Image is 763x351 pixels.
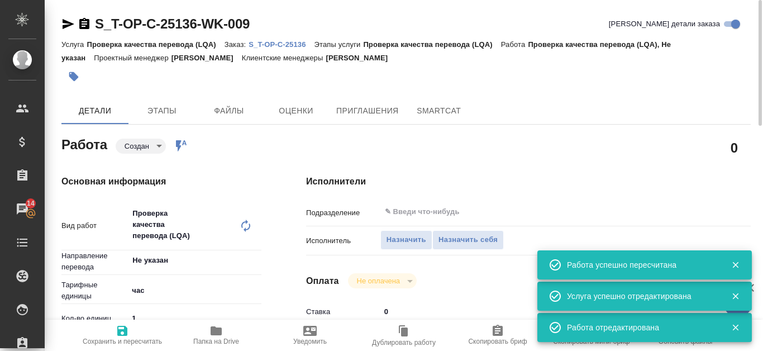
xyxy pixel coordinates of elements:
[363,40,500,49] p: Проверка качества перевода (LQA)
[567,322,714,333] div: Работа отредактирована
[75,320,169,351] button: Сохранить и пересчитать
[432,230,504,250] button: Назначить себя
[326,54,396,62] p: [PERSON_NAME]
[193,338,239,345] span: Папка на Drive
[451,320,545,351] button: Скопировать бриф
[95,16,250,31] a: S_T-OP-C-25136-WK-009
[438,234,498,246] span: Назначить себя
[336,104,399,118] span: Приглашения
[61,134,107,154] h2: Работа
[372,339,436,347] span: Дублировать работу
[202,104,256,118] span: Файлы
[724,322,747,333] button: Закрыть
[78,17,91,31] button: Скопировать ссылку
[348,273,417,288] div: Создан
[306,274,339,288] h4: Оплата
[83,338,162,345] span: Сохранить и пересчитать
[263,320,357,351] button: Уведомить
[242,54,326,62] p: Клиентские менеджеры
[724,291,747,301] button: Закрыть
[121,141,152,151] button: Создан
[708,211,710,213] button: Open
[249,40,314,49] p: S_T-OP-C-25136
[724,260,747,270] button: Закрыть
[306,235,380,246] p: Исполнитель
[61,17,75,31] button: Скопировать ссылку для ЯМессенджера
[412,104,466,118] span: SmartCat
[249,39,314,49] a: S_T-OP-C-25136
[501,40,528,49] p: Работа
[255,259,257,262] button: Open
[468,338,527,345] span: Скопировать бриф
[225,40,249,49] p: Заказ:
[731,138,738,157] h2: 0
[609,18,720,30] span: [PERSON_NAME] детали заказа
[357,320,451,351] button: Дублировать работу
[20,198,41,209] span: 14
[169,320,263,351] button: Папка на Drive
[94,54,171,62] p: Проектный менеджер
[171,54,242,62] p: [PERSON_NAME]
[306,175,751,188] h4: Исполнители
[567,291,714,302] div: Услуга успешно отредактирована
[61,40,87,49] p: Услуга
[380,230,432,250] button: Назначить
[61,250,128,273] p: Направление перевода
[61,175,261,188] h4: Основная информация
[61,279,128,302] p: Тарифные единицы
[61,220,128,231] p: Вид работ
[116,139,166,154] div: Создан
[380,303,714,320] input: ✎ Введи что-нибудь
[314,40,364,49] p: Этапы услуги
[293,338,327,345] span: Уведомить
[128,310,261,326] input: ✎ Введи что-нибудь
[387,234,426,246] span: Назначить
[68,104,122,118] span: Детали
[128,281,261,300] div: час
[87,40,224,49] p: Проверка качества перевода (LQA)
[61,313,128,324] p: Кол-во единиц
[567,259,714,271] div: Работа успешно пересчитана
[3,195,42,223] a: 14
[61,64,86,89] button: Добавить тэг
[135,104,189,118] span: Этапы
[354,276,403,286] button: Не оплачена
[269,104,323,118] span: Оценки
[384,205,673,219] input: ✎ Введи что-нибудь
[306,207,380,219] p: Подразделение
[306,306,380,317] p: Ставка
